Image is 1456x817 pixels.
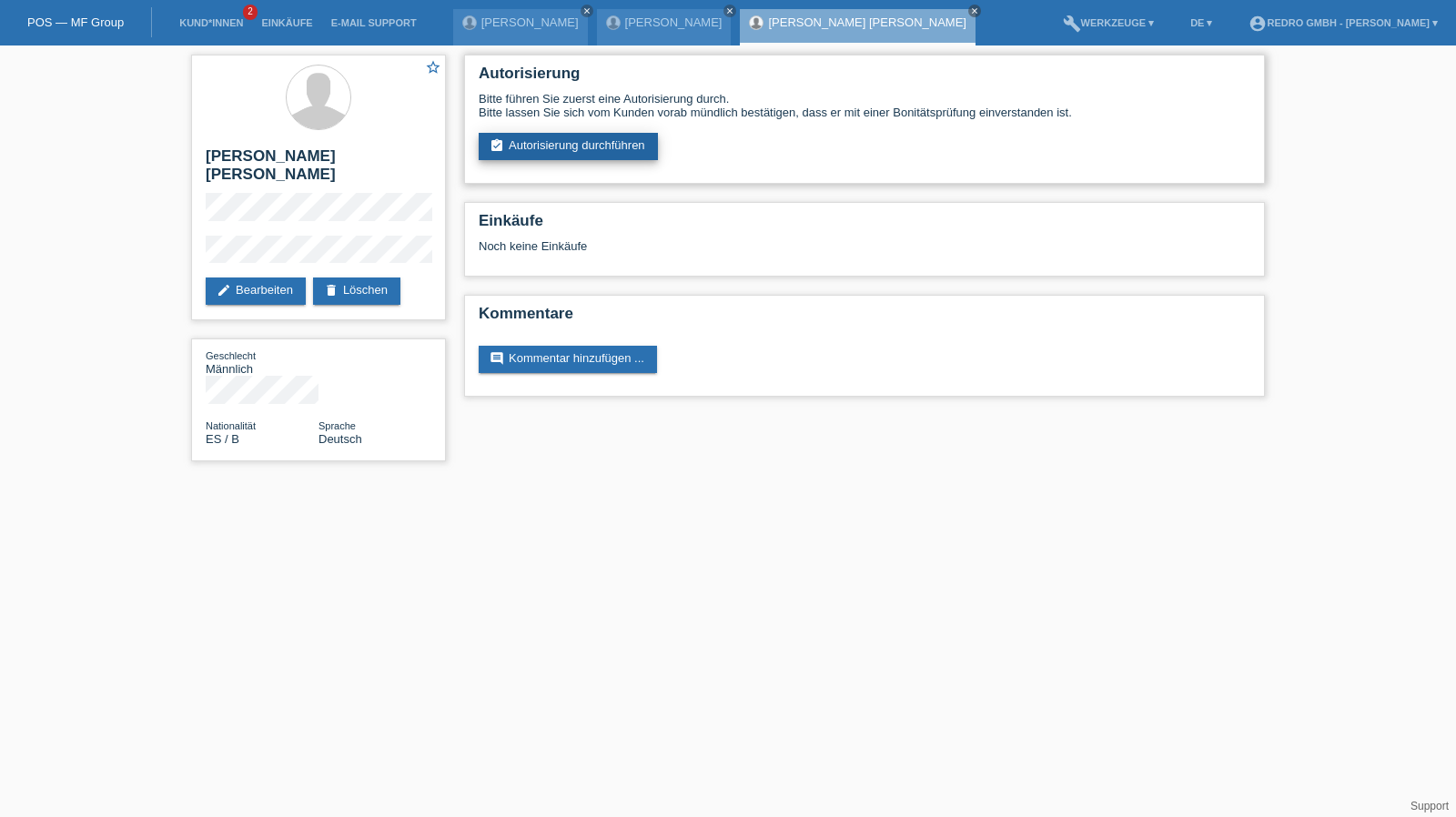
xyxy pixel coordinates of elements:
[582,6,591,15] i: close
[425,59,441,78] a: star_border
[968,5,981,17] a: close
[206,348,318,376] div: Männlich
[1410,800,1449,812] a: Support
[481,15,579,29] a: [PERSON_NAME]
[318,420,356,431] span: Sprache
[723,5,736,17] a: close
[206,147,431,193] h2: [PERSON_NAME] [PERSON_NAME]
[479,305,1250,332] h2: Kommentare
[625,15,723,29] a: [PERSON_NAME]
[1249,15,1267,33] i: account_circle
[170,17,252,28] a: Kund*innen
[324,283,339,298] i: delete
[581,5,593,17] a: close
[1239,17,1447,28] a: account_circleRedro GmbH - [PERSON_NAME] ▾
[322,17,426,28] a: E-Mail Support
[27,15,124,29] a: POS — MF Group
[490,138,504,153] i: assignment_turned_in
[1054,17,1164,28] a: buildWerkzeuge ▾
[479,92,1250,119] div: Bitte führen Sie zuerst eine Autorisierung durch. Bitte lassen Sie sich vom Kunden vorab mündlich...
[479,133,658,160] a: assignment_turned_inAutorisierung durchführen
[252,17,321,28] a: Einkäufe
[479,239,1250,267] div: Noch keine Einkäufe
[318,432,362,446] span: Deutsch
[217,283,231,298] i: edit
[206,432,239,446] span: Spanien / B / 01.07.2022
[206,420,256,431] span: Nationalität
[725,6,734,15] i: close
[768,15,966,29] a: [PERSON_NAME] [PERSON_NAME]
[1063,15,1081,33] i: build
[479,346,657,373] a: commentKommentar hinzufügen ...
[490,351,504,366] i: comment
[206,277,306,305] a: editBearbeiten
[479,212,1250,239] h2: Einkäufe
[479,65,1250,92] h2: Autorisierung
[1181,17,1221,28] a: DE ▾
[206,350,256,361] span: Geschlecht
[313,277,400,305] a: deleteLöschen
[243,5,258,20] span: 2
[970,6,979,15] i: close
[425,59,441,76] i: star_border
